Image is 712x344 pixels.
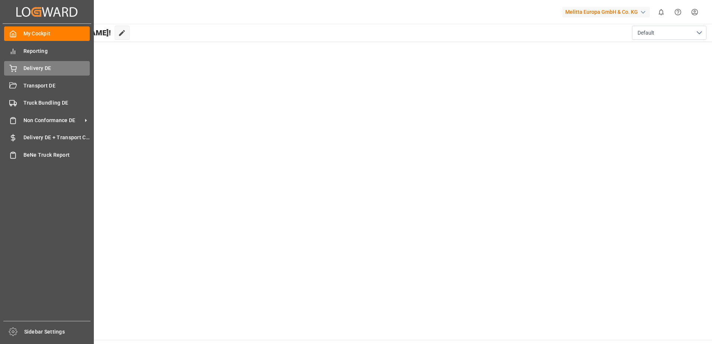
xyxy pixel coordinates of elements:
[4,130,90,145] a: Delivery DE + Transport Cost
[4,78,90,93] a: Transport DE
[4,44,90,58] a: Reporting
[23,30,90,38] span: My Cockpit
[23,64,90,72] span: Delivery DE
[562,7,650,17] div: Melitta Europa GmbH & Co. KG
[31,26,111,40] span: Hello [PERSON_NAME]!
[670,4,686,20] button: Help Center
[23,82,90,90] span: Transport DE
[638,29,654,37] span: Default
[4,147,90,162] a: BeNe Truck Report
[653,4,670,20] button: show 0 new notifications
[562,5,653,19] button: Melitta Europa GmbH & Co. KG
[23,151,90,159] span: BeNe Truck Report
[632,26,706,40] button: open menu
[23,47,90,55] span: Reporting
[4,96,90,110] a: Truck Bundling DE
[23,117,82,124] span: Non Conformance DE
[23,134,90,141] span: Delivery DE + Transport Cost
[4,61,90,76] a: Delivery DE
[24,328,91,336] span: Sidebar Settings
[4,26,90,41] a: My Cockpit
[23,99,90,107] span: Truck Bundling DE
